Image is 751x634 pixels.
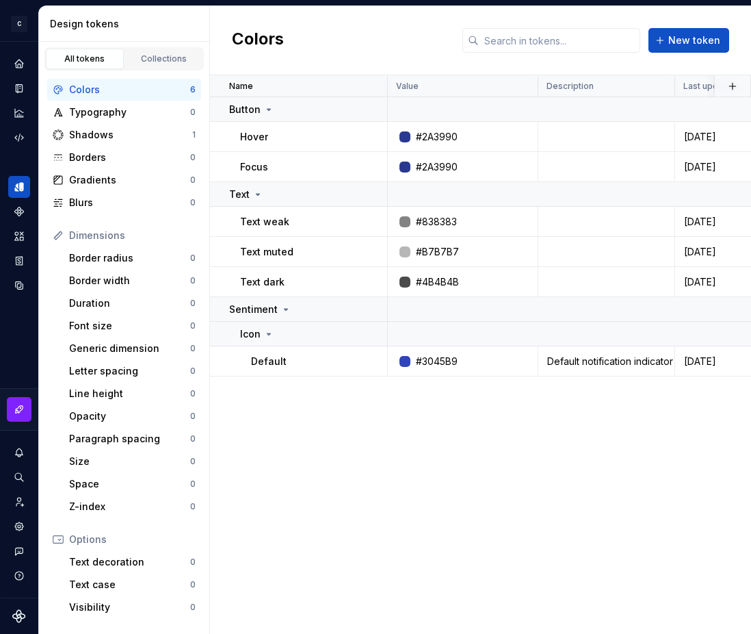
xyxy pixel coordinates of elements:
div: 0 [190,366,196,377]
div: Dimensions [69,229,196,242]
div: Gradients [69,173,190,187]
button: C [3,9,36,38]
a: Design tokens [8,176,30,198]
a: Storybook stories [8,250,30,272]
div: Visibility [69,600,190,614]
div: 6 [190,84,196,95]
a: Components [8,201,30,223]
a: Line height0 [64,383,201,405]
a: Size0 [64,451,201,472]
h2: Colors [232,28,284,53]
div: 0 [190,433,196,444]
div: Size [69,455,190,468]
a: Documentation [8,77,30,99]
div: 0 [190,456,196,467]
a: Visibility0 [64,596,201,618]
div: Design tokens [50,17,204,31]
div: #2A3990 [416,160,458,174]
p: Value [396,81,419,92]
div: 0 [190,501,196,512]
div: Paragraph spacing [69,432,190,446]
p: Hover [240,130,268,144]
a: Space0 [64,473,201,495]
div: 0 [190,275,196,286]
div: All tokens [51,53,119,64]
a: Settings [8,516,30,537]
a: Font size0 [64,315,201,337]
svg: Supernova Logo [12,609,26,623]
div: Collections [130,53,198,64]
div: Opacity [69,409,190,423]
div: 0 [190,579,196,590]
p: Default [251,355,287,368]
div: #B7B7B7 [416,245,459,259]
div: 0 [190,253,196,264]
div: 0 [190,197,196,208]
div: Font size [69,319,190,333]
div: Borders [69,151,190,164]
div: Typography [69,105,190,119]
a: Opacity0 [64,405,201,427]
div: 0 [190,388,196,399]
a: Border radius0 [64,247,201,269]
div: C [11,16,27,32]
div: Search ⌘K [8,466,30,488]
div: Z-index [69,500,190,513]
a: Text decoration0 [64,551,201,573]
button: New token [648,28,729,53]
div: Line height [69,387,190,401]
span: New token [668,34,720,47]
div: Default notification indicator color for Therapy. Used to convey unread information. Default noti... [539,355,674,368]
div: Blurs [69,196,190,210]
a: Z-index0 [64,496,201,518]
a: Typography0 [47,101,201,123]
p: Icon [240,327,261,341]
a: Analytics [8,102,30,124]
div: Code automation [8,127,30,149]
p: Button [229,103,261,116]
div: Text case [69,578,190,592]
div: 0 [190,557,196,568]
p: Text weak [240,215,289,229]
p: Sentiment [229,303,278,316]
div: 0 [190,411,196,422]
div: Border width [69,274,190,288]
div: 0 [190,298,196,309]
div: Colors [69,83,190,97]
button: Notifications [8,442,30,464]
a: Generic dimension0 [64,338,201,359]
div: 0 [190,343,196,354]
a: Colors6 [47,79,201,101]
div: Generic dimension [69,342,190,355]
a: Borders0 [47,147,201,168]
div: Shadows [69,128,192,142]
a: Shadows1 [47,124,201,146]
div: 0 [190,602,196,613]
a: Text case0 [64,574,201,596]
div: 1 [192,129,196,140]
div: 0 [190,107,196,118]
div: Invite team [8,491,30,513]
div: #3045B9 [416,355,458,368]
div: 0 [190,152,196,163]
div: Text decoration [69,555,190,569]
div: #2A3990 [416,130,458,144]
a: Duration0 [64,292,201,314]
div: Border radius [69,251,190,265]
a: Blurs0 [47,192,201,214]
a: Letter spacing0 [64,360,201,382]
a: Home [8,53,30,75]
a: Data sources [8,275,30,296]
p: Last updated [683,81,737,92]
div: Duration [69,296,190,310]
a: Assets [8,225,30,247]
button: Contact support [8,540,30,562]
